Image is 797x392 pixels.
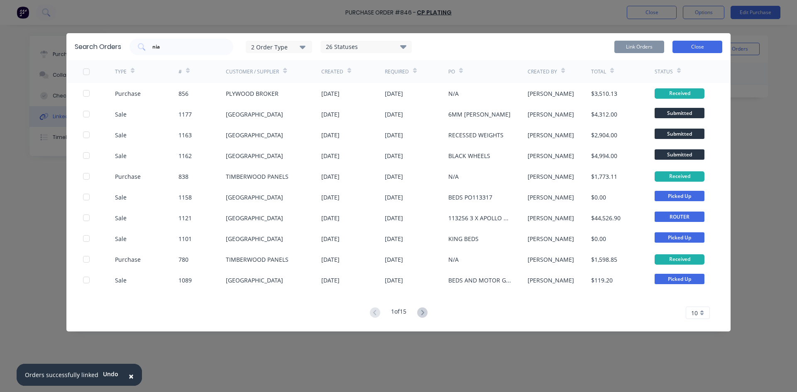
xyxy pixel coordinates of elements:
[321,255,340,264] div: [DATE]
[178,89,188,98] div: 856
[528,110,574,119] div: [PERSON_NAME]
[655,171,704,182] div: Received
[614,41,664,53] button: Link Orders
[321,68,343,75] div: Created
[448,110,511,119] div: 6MM [PERSON_NAME]
[115,255,141,264] div: Purchase
[448,172,459,181] div: N/A
[178,234,192,243] div: 1101
[321,110,340,119] div: [DATE]
[178,193,192,202] div: 1158
[385,172,403,181] div: [DATE]
[321,151,340,160] div: [DATE]
[528,131,574,139] div: [PERSON_NAME]
[528,68,557,75] div: Created By
[385,193,403,202] div: [DATE]
[226,234,283,243] div: [GEOGRAPHIC_DATA]
[115,276,127,285] div: Sale
[178,151,192,160] div: 1162
[448,68,455,75] div: PO
[178,131,192,139] div: 1163
[129,370,134,382] span: ×
[655,129,704,139] span: Submitted
[591,68,606,75] div: Total
[226,276,283,285] div: [GEOGRAPHIC_DATA]
[385,89,403,98] div: [DATE]
[25,370,98,379] div: Orders successfully linked
[655,232,704,243] span: Picked Up
[591,276,613,285] div: $119.20
[246,41,312,53] button: 2 Order Type
[528,234,574,243] div: [PERSON_NAME]
[115,172,141,181] div: Purchase
[321,234,340,243] div: [DATE]
[528,89,574,98] div: [PERSON_NAME]
[391,307,406,319] div: 1 of 15
[385,234,403,243] div: [DATE]
[591,255,617,264] div: $1,598.85
[591,110,617,119] div: $4,312.00
[385,276,403,285] div: [DATE]
[178,172,188,181] div: 838
[321,42,411,51] div: 26 Statuses
[226,131,283,139] div: [GEOGRAPHIC_DATA]
[321,193,340,202] div: [DATE]
[152,43,220,51] input: Search orders...
[178,110,192,119] div: 1177
[226,151,283,160] div: [GEOGRAPHIC_DATA]
[448,276,511,285] div: BEDS AND MOTOR GUARD
[591,193,606,202] div: $0.00
[115,110,127,119] div: Sale
[448,214,511,222] div: 113256 3 X APOLLO CLOUD CHAIRS
[448,193,492,202] div: BEDS PO113317
[385,255,403,264] div: [DATE]
[591,234,606,243] div: $0.00
[115,193,127,202] div: Sale
[321,214,340,222] div: [DATE]
[385,110,403,119] div: [DATE]
[655,212,704,222] span: ROUTER
[178,276,192,285] div: 1089
[115,89,141,98] div: Purchase
[226,89,279,98] div: PLYWOOD BROKER
[115,234,127,243] div: Sale
[115,68,127,75] div: TYPE
[655,149,704,160] span: Submitted
[226,193,283,202] div: [GEOGRAPHIC_DATA]
[178,214,192,222] div: 1121
[178,255,188,264] div: 780
[226,255,288,264] div: TIMBERWOOD PANELS
[591,131,617,139] div: $2,904.00
[448,255,459,264] div: N/A
[226,214,283,222] div: [GEOGRAPHIC_DATA]
[448,131,504,139] div: RECESSED WEIGHTS
[528,193,574,202] div: [PERSON_NAME]
[321,276,340,285] div: [DATE]
[528,172,574,181] div: [PERSON_NAME]
[115,131,127,139] div: Sale
[321,172,340,181] div: [DATE]
[691,309,698,317] span: 10
[75,42,121,52] div: Search Orders
[655,254,704,265] div: Received
[655,68,673,75] div: Status
[385,131,403,139] div: [DATE]
[528,151,574,160] div: [PERSON_NAME]
[672,41,722,53] button: Close
[528,214,574,222] div: [PERSON_NAME]
[528,255,574,264] div: [PERSON_NAME]
[115,214,127,222] div: Sale
[655,108,704,118] span: Submitted
[448,234,479,243] div: KING BEDS
[655,274,704,284] span: Picked Up
[178,68,182,75] div: #
[98,368,123,380] button: Undo
[321,131,340,139] div: [DATE]
[591,214,621,222] div: $44,526.90
[385,214,403,222] div: [DATE]
[115,151,127,160] div: Sale
[120,366,142,386] button: Close
[528,276,574,285] div: [PERSON_NAME]
[321,89,340,98] div: [DATE]
[591,172,617,181] div: $1,773.11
